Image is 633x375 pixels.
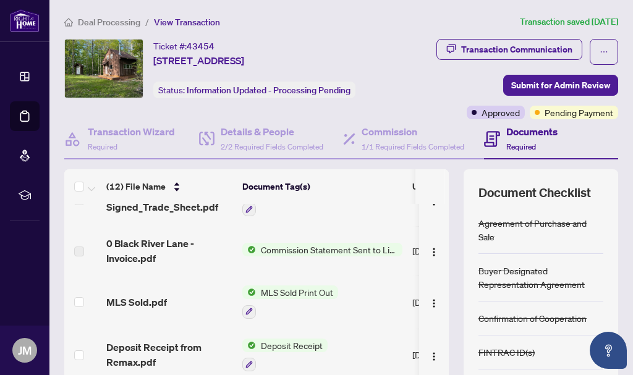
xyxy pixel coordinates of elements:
span: Approved [482,106,520,119]
div: FINTRAC ID(s) [478,345,535,359]
img: Logo [429,352,439,361]
article: Transaction saved [DATE] [520,15,618,29]
h4: Details & People [221,124,323,139]
h4: Transaction Wizard [88,124,175,139]
button: Logo [424,241,444,261]
span: 0 Black River Lane - Invoice.pdf [106,236,232,266]
img: Logo [429,247,439,257]
span: JM [18,342,32,359]
div: Buyer Designated Representation Agreement [478,264,603,291]
span: Deposit Receipt [256,339,328,352]
span: 1/1 Required Fields Completed [362,142,464,151]
span: Required [88,142,117,151]
span: ellipsis [600,48,608,56]
img: Logo [429,298,439,308]
span: Deal Processing [78,17,140,28]
h4: Commission [362,124,464,139]
th: Upload Date [407,169,491,204]
button: Logo [424,345,444,364]
img: logo [10,9,40,32]
th: (12) File Name [101,169,237,204]
span: Information Updated - Processing Pending [187,85,350,96]
h4: Documents [506,124,558,139]
button: Logo [424,292,444,312]
span: MLS Sold.pdf [106,295,167,310]
button: Submit for Admin Review [503,75,618,96]
div: Transaction Communication [461,40,572,59]
div: Confirmation of Cooperation [478,311,587,325]
span: (12) File Name [106,180,166,193]
span: [STREET_ADDRESS] [153,53,244,68]
span: View Transaction [154,17,220,28]
img: IMG-X12175027_1.jpg [65,40,143,98]
div: Agreement of Purchase and Sale [478,216,603,243]
button: Status IconMLS Sold Print Out [242,285,338,319]
li: / [145,15,149,29]
span: Deposit Receipt from Remax.pdf [106,340,232,369]
th: Document Tag(s) [237,169,407,204]
span: Pending Payment [545,106,613,119]
div: Ticket #: [153,39,215,53]
span: Commission Statement Sent to Listing Brokerage [256,243,402,256]
span: Document Checklist [478,184,591,201]
span: Submit for Admin Review [511,75,610,95]
button: Transaction Communication [436,39,582,60]
span: MLS Sold Print Out [256,285,338,299]
span: home [64,18,73,27]
span: 43454 [187,41,215,52]
button: Status IconCommission Statement Sent to Listing Brokerage [242,243,402,256]
span: 2/2 Required Fields Completed [221,142,323,151]
span: Upload Date [412,180,462,193]
button: Open asap [590,332,627,369]
img: Status Icon [242,243,256,256]
div: Status: [153,82,355,98]
span: Required [506,142,536,151]
td: [DATE] [407,226,491,276]
img: Status Icon [242,285,256,299]
button: Status IconDeposit Receipt [242,339,328,372]
td: [DATE] [407,276,491,329]
img: Status Icon [242,339,256,352]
